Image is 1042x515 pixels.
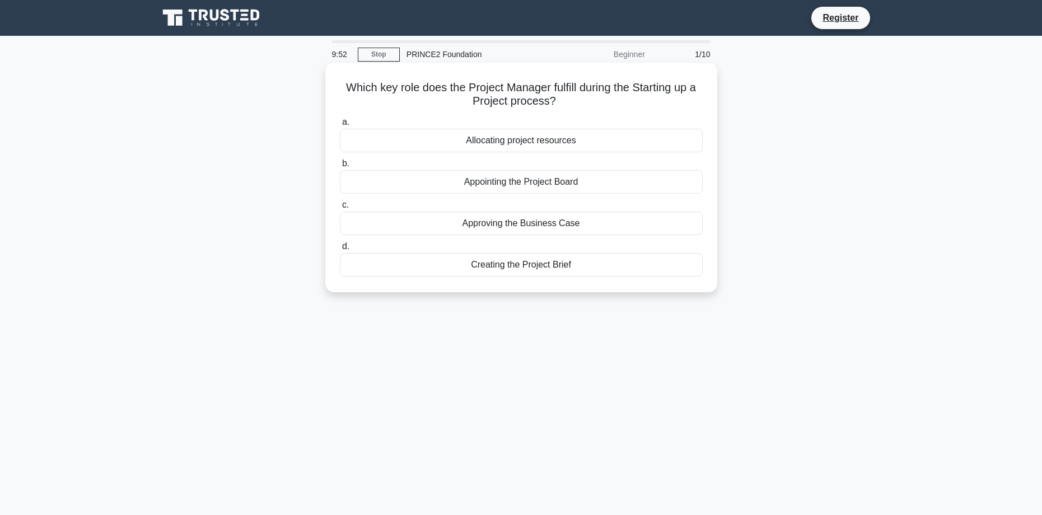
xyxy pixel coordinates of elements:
div: 1/10 [652,43,717,65]
span: c. [342,200,349,209]
div: 9:52 [325,43,358,65]
a: Stop [358,48,400,62]
div: PRINCE2 Foundation [400,43,554,65]
span: a. [342,117,349,127]
div: Beginner [554,43,652,65]
div: Creating the Project Brief [340,253,703,277]
span: d. [342,241,349,251]
a: Register [816,11,865,25]
div: Approving the Business Case [340,212,703,235]
div: Allocating project resources [340,129,703,152]
h5: Which key role does the Project Manager fulfill during the Starting up a Project process? [339,81,704,109]
span: b. [342,158,349,168]
div: Appointing the Project Board [340,170,703,194]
